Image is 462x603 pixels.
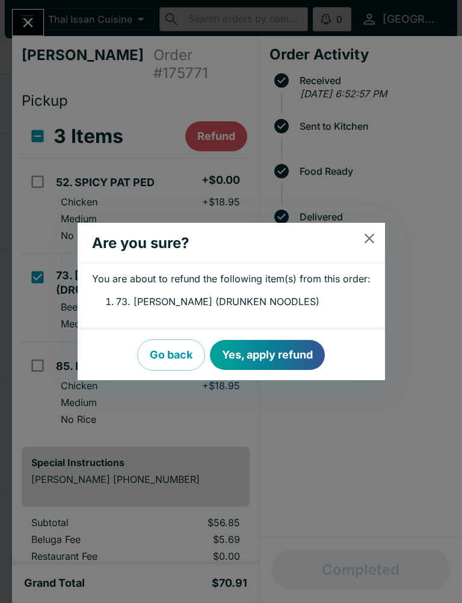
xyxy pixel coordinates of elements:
[210,340,325,370] button: Yes, apply refund
[354,223,384,253] button: close
[92,273,371,285] p: You are about to refund the following item(s) from this order:
[116,294,371,310] li: 73. [PERSON_NAME] (DRUNKEN NOODLES)
[78,228,361,259] h2: Are you sure?
[137,339,205,371] button: Go back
